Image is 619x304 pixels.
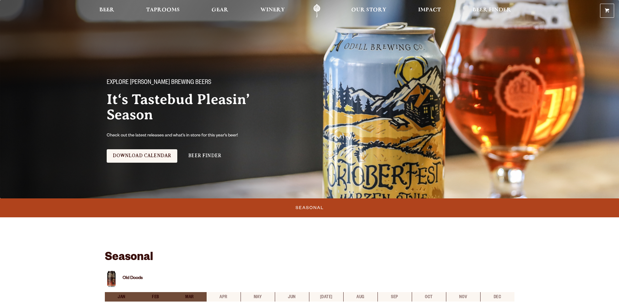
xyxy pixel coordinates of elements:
li: oct [412,292,446,302]
li: may [241,292,275,302]
p: Check out the latest releases and what’s in store for this year’s beer! [107,132,263,139]
li: nov [446,292,480,302]
span: Beer [99,8,114,13]
h3: Seasonal [105,242,514,269]
h2: It‘s Tastebud Pleasin’ Season [107,92,297,122]
a: Seasonal [293,201,326,215]
a: Beer Finder [469,4,515,18]
span: Beer Finder [473,8,511,13]
a: Impact [414,4,445,18]
a: Download Calendar [107,149,178,163]
span: Explore [PERSON_NAME] Brewing Beers [107,79,211,87]
a: Odell Home [305,4,328,18]
span: Taprooms [146,8,180,13]
a: Old Doods [123,276,143,281]
a: Beer [95,4,118,18]
span: Winery [260,8,285,13]
span: Impact [418,8,441,13]
li: [DATE] [309,292,343,302]
li: feb [139,292,173,302]
span: Gear [212,8,228,13]
li: aug [343,292,378,302]
a: Our Story [347,4,390,18]
a: Beer Finder [182,149,227,163]
li: sep [378,292,412,302]
li: apr [207,292,241,302]
img: Beer can for Old Doods [105,269,118,289]
li: jan [105,292,139,302]
span: Our Story [351,8,386,13]
a: Gear [208,4,232,18]
a: Winery [256,4,289,18]
li: dec [480,292,514,302]
a: Taprooms [142,4,184,18]
li: jun [275,292,309,302]
li: mar [173,292,207,302]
